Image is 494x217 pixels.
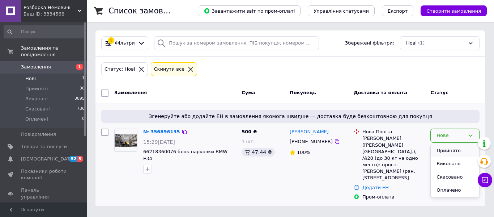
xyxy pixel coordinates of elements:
span: Створити замовлення [426,8,481,14]
span: Cума [242,90,255,95]
div: [PHONE_NUMBER] [288,137,334,146]
a: Створити замовлення [413,8,487,13]
li: Виконано [431,157,479,171]
span: 36 [80,85,85,92]
li: Прийнято [431,144,479,158]
span: Нові [25,75,36,82]
div: [PERSON_NAME] ([PERSON_NAME][GEOGRAPHIC_DATA].), №20 (до 30 кг на одно место): просп. [PERSON_NAM... [362,135,425,181]
span: 500 ₴ [242,129,257,134]
button: Управління статусами [308,5,375,16]
input: Пошук [4,25,85,38]
div: 1 [108,37,114,44]
li: Скасовано [431,171,479,184]
span: Згенеруйте або додайте ЕН в замовлення якомога швидше — доставка буде безкоштовною для покупця [104,113,477,120]
span: Статус [430,90,448,95]
span: 15:29[DATE] [143,139,175,145]
span: Доставка та оплата [354,90,407,95]
span: Фільтри [115,40,135,47]
span: Повідомлення [21,131,56,138]
span: Замовлення та повідомлення [21,45,87,58]
div: Нова Пошта [362,129,425,135]
span: Управління статусами [314,8,369,14]
input: Пошук за номером замовлення, ПІБ покупця, номером телефону, Email, номером накладної [154,36,319,50]
span: Скасовані [25,106,50,112]
div: 47.44 ₴ [242,148,274,157]
a: Додати ЕН [362,185,389,190]
span: Покупець [290,90,316,95]
span: Показники роботи компанії [21,168,67,181]
span: 52 [69,156,77,162]
button: Чат з покупцем [478,173,492,187]
div: Ваш ID: 3334568 [24,11,87,17]
button: Завантажити звіт по пром-оплаті [198,5,301,16]
span: Нові [406,40,417,47]
span: Експорт [388,8,408,14]
button: Створити замовлення [421,5,487,16]
button: Експорт [382,5,414,16]
span: (1) [418,40,425,46]
span: [DEMOGRAPHIC_DATA] [21,156,74,162]
a: [PERSON_NAME] [290,129,329,135]
span: 1 [82,75,85,82]
span: 100% [297,150,310,155]
li: Оплачено [431,184,479,197]
div: Статус: Нові [103,66,137,73]
span: 736 [77,106,85,112]
span: Розборка Немовичі [24,4,78,11]
span: 1 шт. [242,139,255,144]
span: 5 [77,156,83,162]
span: Замовлення [21,64,51,70]
a: № 356896135 [143,129,180,134]
span: Панель управління [21,187,67,200]
div: Нове [436,132,465,139]
span: Оплачені [25,116,48,122]
div: Пром-оплата [362,194,425,200]
a: 66218360076 блок парковки BMW E34 [143,149,227,161]
span: Товари та послуги [21,143,67,150]
span: 1 [76,64,83,70]
span: 3895 [74,96,85,102]
span: Замовлення [114,90,147,95]
span: Виконані [25,96,48,102]
span: Завантажити звіт по пром-оплаті [204,8,295,14]
span: 0 [82,116,85,122]
img: Фото товару [115,134,137,147]
span: Збережені фільтри: [345,40,394,47]
a: Фото товару [114,129,137,152]
div: Cкинути все [153,66,186,73]
span: Прийняті [25,85,48,92]
h1: Список замовлень [108,7,182,15]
